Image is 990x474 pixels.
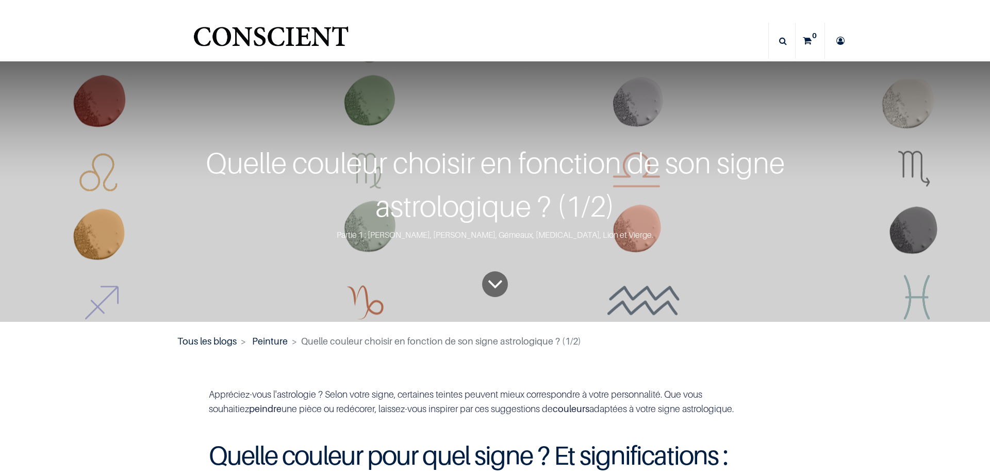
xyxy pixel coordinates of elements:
sup: 0 [810,30,819,41]
i: To blog content [487,263,503,305]
div: Partie 1 : [PERSON_NAME], [PERSON_NAME], Gémeaux, [MEDICAL_DATA], Lion et Vierge. [142,228,848,242]
font: Appréciez-vous l'astrologie ? Selon votre signe, certaines teintes peuvent mieux correspondre à v... [209,389,734,414]
a: Logo of Conscient [191,21,351,61]
img: Conscient [191,21,351,61]
a: To blog content [482,271,508,297]
h1: Quelle couleur pour quel signe ? Et significations : [209,441,781,469]
b: couleurs [553,403,589,414]
b: peindre [249,403,282,414]
a: 0 [796,23,824,59]
nav: fil d'Ariane [177,334,813,348]
div: Quelle couleur choisir en fonction de son signe astrologique ? (1/2) [142,141,848,228]
a: Tous les blogs [177,336,237,347]
span: Quelle couleur choisir en fonction de son signe astrologique ? (1/2) [301,336,581,347]
a: Peinture [252,336,288,347]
